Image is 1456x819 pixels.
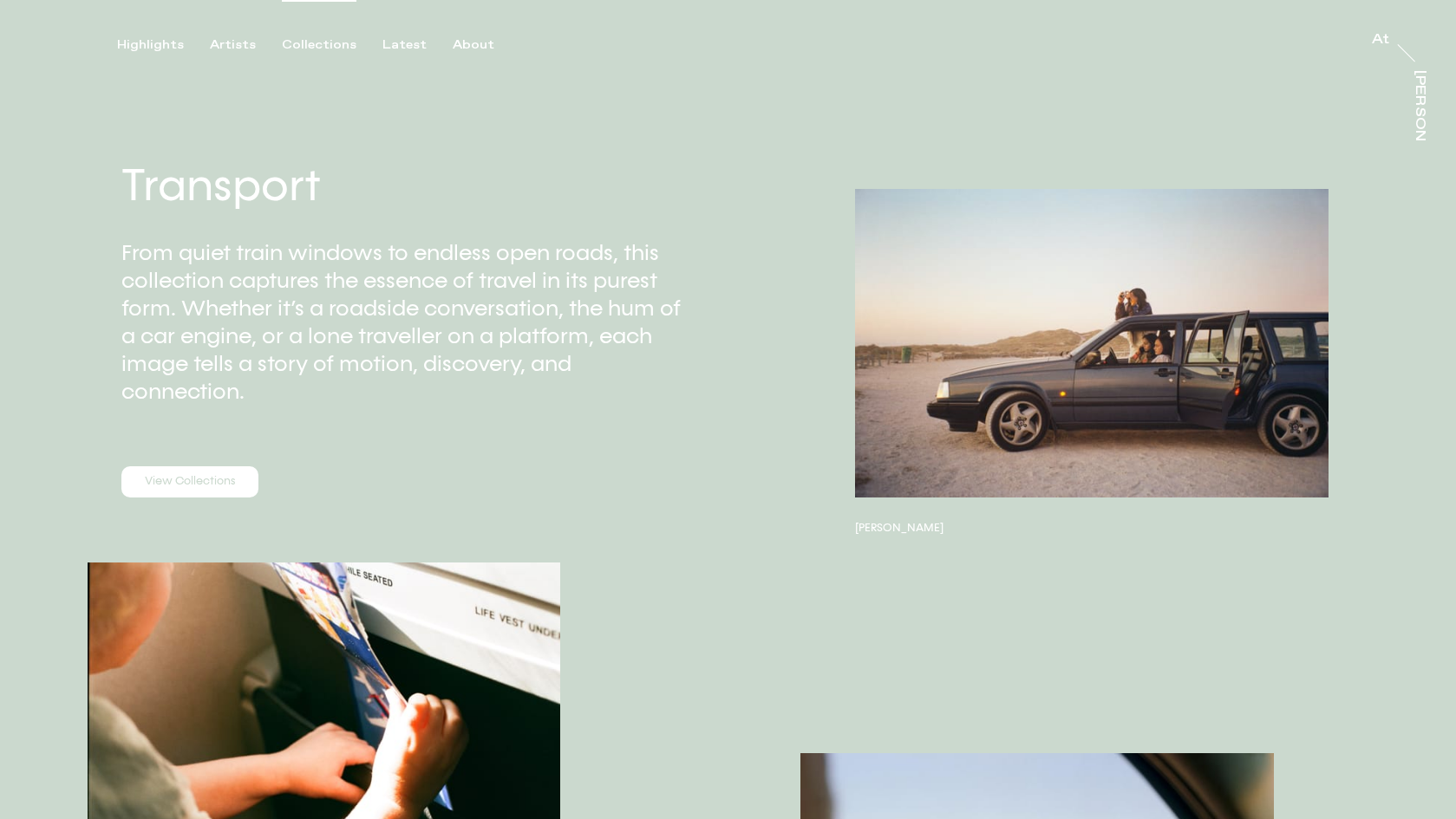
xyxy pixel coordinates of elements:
button: Latest [382,37,453,53]
a: View Collections [121,466,258,497]
div: [PERSON_NAME] [1413,70,1427,204]
div: Collections [282,37,356,53]
h2: Transport [121,155,728,218]
a: [PERSON_NAME] [1409,70,1427,141]
button: Artists [210,37,282,53]
a: At [1372,33,1389,50]
button: Collections [282,37,382,53]
div: Highlights [117,37,184,53]
p: From quiet train windows to endless open roads, this collection captures the essence of travel in... [121,239,681,406]
div: Artists [210,37,256,53]
div: Latest [382,37,427,53]
button: Highlights [117,37,210,53]
div: About [453,37,494,53]
h3: [PERSON_NAME] [855,521,1329,535]
button: About [453,37,520,53]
